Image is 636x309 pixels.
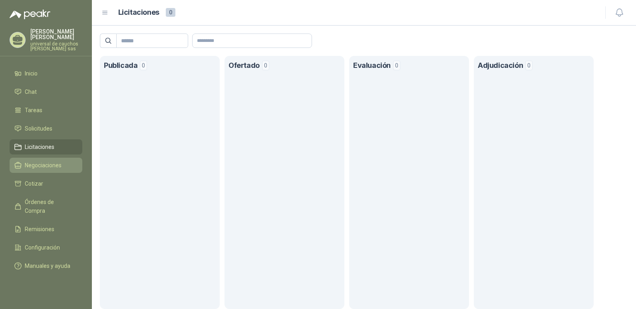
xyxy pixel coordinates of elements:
[25,243,60,252] span: Configuración
[30,29,82,40] p: [PERSON_NAME] [PERSON_NAME]
[10,240,82,255] a: Configuración
[10,222,82,237] a: Remisiones
[10,176,82,191] a: Cotizar
[262,61,269,70] span: 0
[10,84,82,99] a: Chat
[393,61,400,70] span: 0
[10,103,82,118] a: Tareas
[25,198,75,215] span: Órdenes de Compra
[478,60,523,71] h1: Adjudicación
[25,106,42,115] span: Tareas
[25,225,54,234] span: Remisiones
[140,61,147,70] span: 0
[118,7,159,18] h1: Licitaciones
[166,8,175,17] span: 0
[10,258,82,273] a: Manuales y ayuda
[229,60,260,71] h1: Ofertado
[353,60,391,71] h1: Evaluación
[25,124,52,133] span: Solicitudes
[30,42,82,51] p: universal de cauchos [PERSON_NAME] sas
[10,158,82,173] a: Negociaciones
[525,61,533,70] span: 0
[25,161,62,170] span: Negociaciones
[25,143,54,151] span: Licitaciones
[10,139,82,154] a: Licitaciones
[10,194,82,218] a: Órdenes de Compra
[10,66,82,81] a: Inicio
[10,10,50,19] img: Logo peakr
[25,87,37,96] span: Chat
[25,179,43,188] span: Cotizar
[104,60,137,71] h1: Publicada
[25,261,70,270] span: Manuales y ayuda
[25,69,38,78] span: Inicio
[10,121,82,136] a: Solicitudes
